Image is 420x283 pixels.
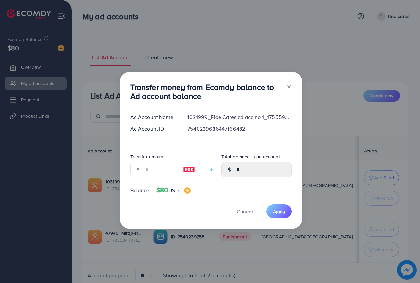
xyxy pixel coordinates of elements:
[130,82,281,101] h3: Transfer money from Ecomdy balance to Ad account balance
[125,125,182,132] div: Ad Account ID
[130,187,151,194] span: Balance:
[182,113,297,121] div: 1031999_Floe Cares ad acc no 1_1755598915786
[183,166,195,173] img: image
[156,186,191,194] h4: $80
[168,187,178,194] span: USD
[273,208,285,215] span: Apply
[221,153,280,160] label: Total balance in ad account
[228,204,261,218] button: Cancel
[182,125,297,132] div: 7540239636447166482
[125,113,182,121] div: Ad Account Name
[266,204,292,218] button: Apply
[237,208,253,215] span: Cancel
[130,153,165,160] label: Transfer amount
[184,187,191,194] img: image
